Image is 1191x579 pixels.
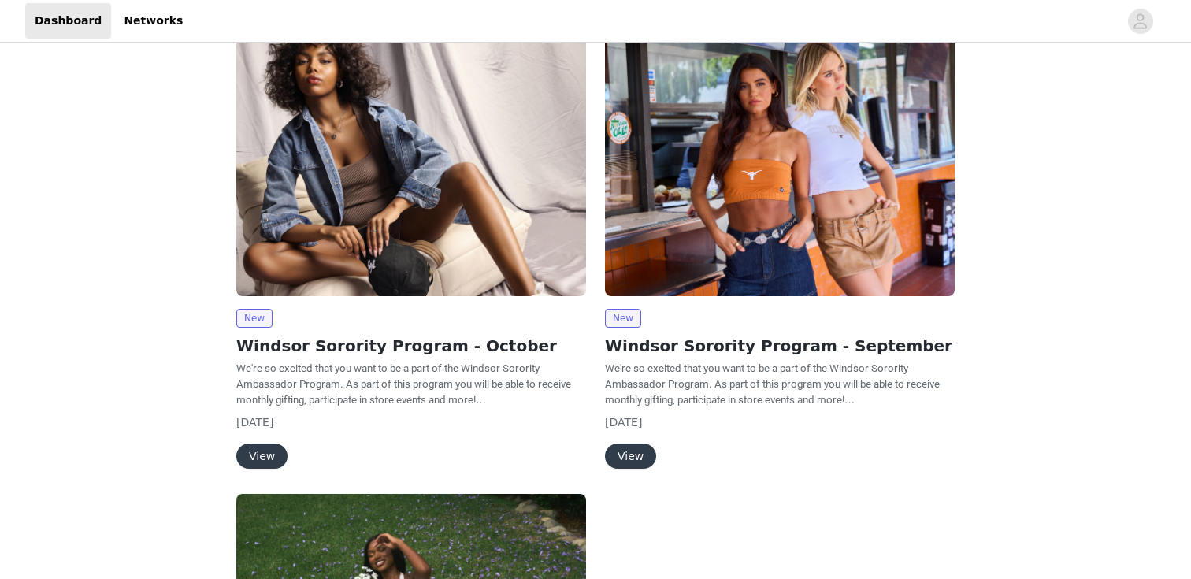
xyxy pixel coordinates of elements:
button: View [605,444,656,469]
img: Windsor [236,34,586,296]
h2: Windsor Sorority Program - September [605,334,955,358]
a: View [236,451,288,462]
span: New [236,309,273,328]
span: [DATE] [236,416,273,429]
h2: Windsor Sorority Program - October [236,334,586,358]
div: avatar [1133,9,1148,34]
a: View [605,451,656,462]
span: New [605,309,641,328]
a: Dashboard [25,3,111,39]
span: [DATE] [605,416,642,429]
span: We're so excited that you want to be a part of the Windsor Sorority Ambassador Program. As part o... [236,362,571,406]
a: Networks [114,3,192,39]
span: We're so excited that you want to be a part of the Windsor Sorority Ambassador Program. As part o... [605,362,940,406]
img: Windsor [605,34,955,296]
button: View [236,444,288,469]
